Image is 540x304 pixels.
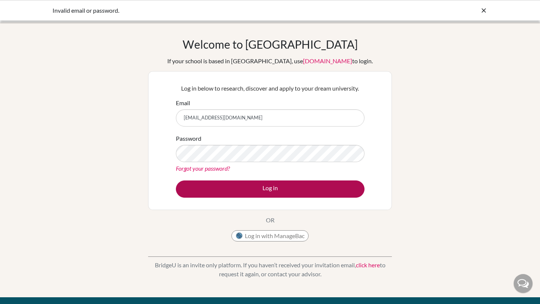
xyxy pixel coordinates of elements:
[176,134,201,143] label: Password
[176,165,230,172] a: Forgot your password?
[167,57,373,66] div: If your school is based in [GEOGRAPHIC_DATA], use to login.
[176,84,364,93] p: Log in below to research, discover and apply to your dream university.
[183,37,358,51] h1: Welcome to [GEOGRAPHIC_DATA]
[356,261,380,268] a: click here
[231,230,309,241] button: Log in with ManageBac
[266,216,274,225] p: OR
[148,261,392,279] p: BridgeU is an invite only platform. If you haven’t received your invitation email, to request it ...
[52,6,375,15] div: Invalid email or password.
[303,57,352,64] a: [DOMAIN_NAME]
[176,98,190,107] label: Email
[17,5,33,12] span: Help
[176,180,364,198] button: Log in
